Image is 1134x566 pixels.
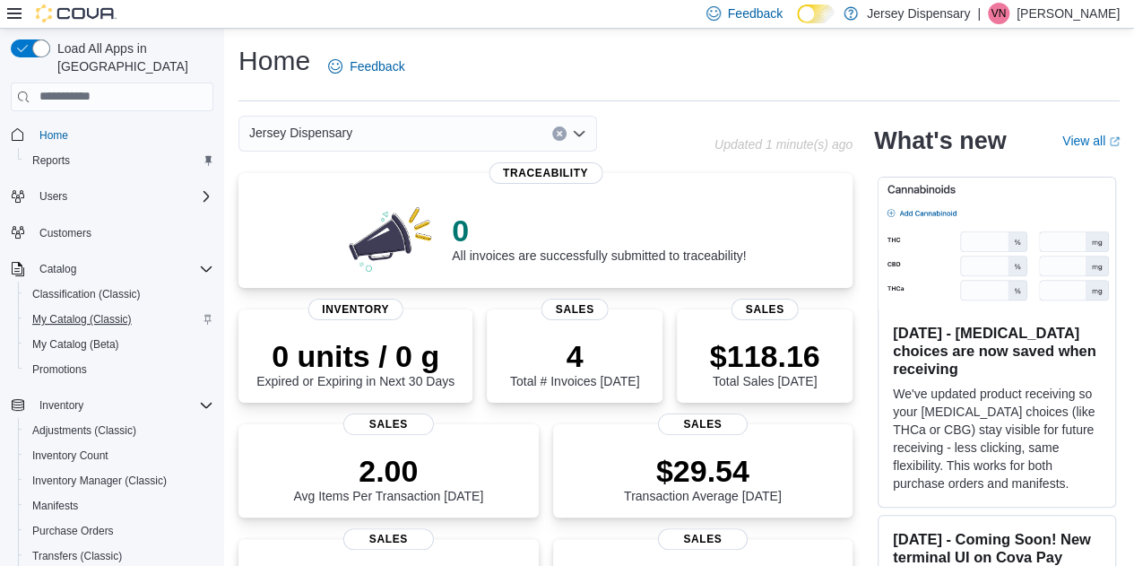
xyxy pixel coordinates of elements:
[25,283,148,305] a: Classification (Classic)
[510,338,639,374] p: 4
[874,126,1006,155] h2: What's new
[25,150,77,171] a: Reports
[4,122,221,148] button: Home
[350,57,404,75] span: Feedback
[25,309,139,330] a: My Catalog (Classic)
[25,495,85,517] a: Manifests
[32,124,213,146] span: Home
[731,299,799,320] span: Sales
[32,153,70,168] span: Reports
[18,518,221,544] button: Purchase Orders
[32,423,136,438] span: Adjustments (Classic)
[624,453,782,489] p: $29.54
[452,213,746,263] div: All invoices are successfully submitted to traceability!
[797,23,798,24] span: Dark Mode
[32,258,213,280] span: Catalog
[32,186,74,207] button: Users
[797,4,835,23] input: Dark Mode
[25,495,213,517] span: Manifests
[39,262,76,276] span: Catalog
[991,3,1007,24] span: VN
[344,202,437,274] img: 0
[39,189,67,204] span: Users
[32,337,119,352] span: My Catalog (Beta)
[714,137,853,152] p: Updated 1 minute(s) ago
[25,359,213,380] span: Promotions
[25,283,213,305] span: Classification (Classic)
[32,395,91,416] button: Inventory
[39,128,68,143] span: Home
[893,324,1101,378] h3: [DATE] - [MEDICAL_DATA] choices are now saved when receiving
[988,3,1009,24] div: Vinny Nguyen
[32,499,78,513] span: Manifests
[25,334,126,355] a: My Catalog (Beta)
[32,524,114,538] span: Purchase Orders
[18,493,221,518] button: Manifests
[25,334,213,355] span: My Catalog (Beta)
[32,549,122,563] span: Transfers (Classic)
[977,3,981,24] p: |
[50,39,213,75] span: Load All Apps in [GEOGRAPHIC_DATA]
[343,528,433,550] span: Sales
[32,222,213,244] span: Customers
[32,312,132,327] span: My Catalog (Classic)
[25,359,94,380] a: Promotions
[4,220,221,246] button: Customers
[25,445,213,466] span: Inventory Count
[4,393,221,418] button: Inventory
[343,414,433,435] span: Sales
[32,186,213,207] span: Users
[25,445,116,466] a: Inventory Count
[541,299,609,320] span: Sales
[867,3,970,24] p: Jersey Dispensary
[32,125,75,146] a: Home
[452,213,746,248] p: 0
[39,398,83,413] span: Inventory
[489,162,602,184] span: Traceability
[249,122,352,144] span: Jersey Dispensary
[1017,3,1120,24] p: [PERSON_NAME]
[32,222,99,244] a: Customers
[18,357,221,382] button: Promotions
[510,338,639,388] div: Total # Invoices [DATE]
[572,126,586,141] button: Open list of options
[32,362,87,377] span: Promotions
[18,307,221,332] button: My Catalog (Classic)
[710,338,820,374] p: $118.16
[18,332,221,357] button: My Catalog (Beta)
[256,338,454,388] div: Expired or Expiring in Next 30 Days
[658,414,748,435] span: Sales
[18,418,221,443] button: Adjustments (Classic)
[25,420,143,441] a: Adjustments (Classic)
[32,395,213,416] span: Inventory
[25,470,213,492] span: Inventory Manager (Classic)
[25,420,213,441] span: Adjustments (Classic)
[728,4,783,22] span: Feedback
[36,4,117,22] img: Cova
[32,474,167,488] span: Inventory Manager (Classic)
[4,257,221,282] button: Catalog
[256,338,454,374] p: 0 units / 0 g
[4,184,221,209] button: Users
[32,287,141,301] span: Classification (Classic)
[25,309,213,330] span: My Catalog (Classic)
[25,150,213,171] span: Reports
[18,148,221,173] button: Reports
[893,385,1101,492] p: We've updated product receiving so your [MEDICAL_DATA] choices (like THCa or CBG) stay visible fo...
[25,520,213,542] span: Purchase Orders
[710,338,820,388] div: Total Sales [DATE]
[32,448,108,463] span: Inventory Count
[39,226,91,240] span: Customers
[32,258,83,280] button: Catalog
[238,43,310,79] h1: Home
[18,282,221,307] button: Classification (Classic)
[624,453,782,503] div: Transaction Average [DATE]
[293,453,483,503] div: Avg Items Per Transaction [DATE]
[321,48,411,84] a: Feedback
[552,126,567,141] button: Clear input
[18,443,221,468] button: Inventory Count
[307,299,403,320] span: Inventory
[658,528,748,550] span: Sales
[293,453,483,489] p: 2.00
[1109,136,1120,147] svg: External link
